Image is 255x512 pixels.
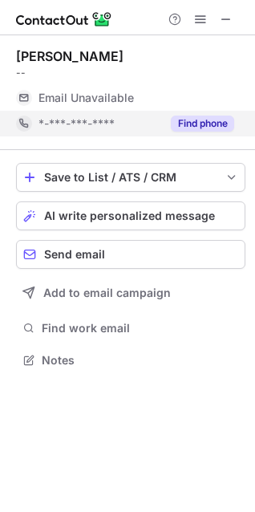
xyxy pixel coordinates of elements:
span: Notes [42,353,239,368]
button: Send email [16,240,245,269]
img: ContactOut v5.3.10 [16,10,112,29]
button: Add to email campaign [16,278,245,307]
span: Find work email [42,321,239,335]
div: Save to List / ATS / CRM [44,171,217,184]
button: Notes [16,349,245,372]
span: Add to email campaign [43,286,171,299]
button: Reveal Button [171,116,234,132]
span: AI write personalized message [44,209,215,222]
span: Send email [44,248,105,261]
button: AI write personalized message [16,201,245,230]
div: -- [16,66,245,80]
div: [PERSON_NAME] [16,48,123,64]
button: save-profile-one-click [16,163,245,192]
button: Find work email [16,317,245,339]
span: Email Unavailable [38,91,134,105]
